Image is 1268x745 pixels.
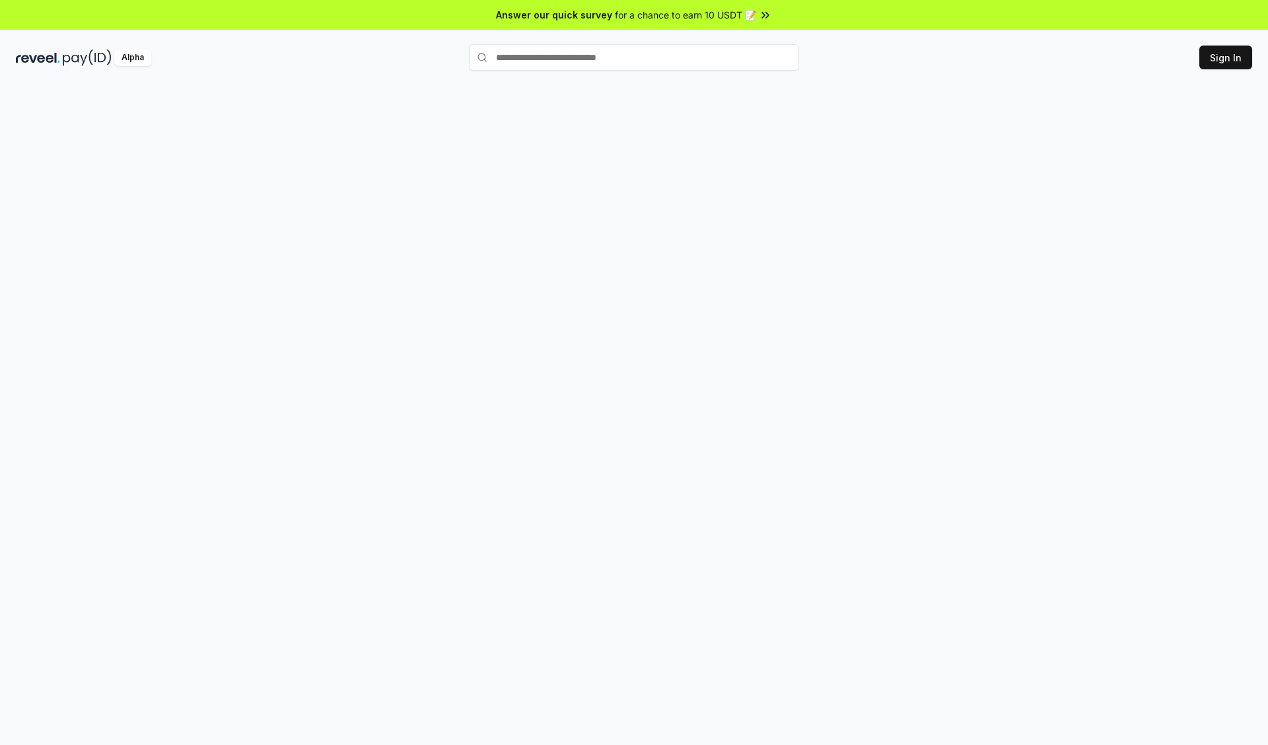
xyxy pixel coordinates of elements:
img: pay_id [63,49,112,66]
span: for a chance to earn 10 USDT 📝 [615,8,756,22]
span: Answer our quick survey [496,8,612,22]
button: Sign In [1199,46,1252,69]
div: Alpha [114,49,151,66]
img: reveel_dark [16,49,60,66]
